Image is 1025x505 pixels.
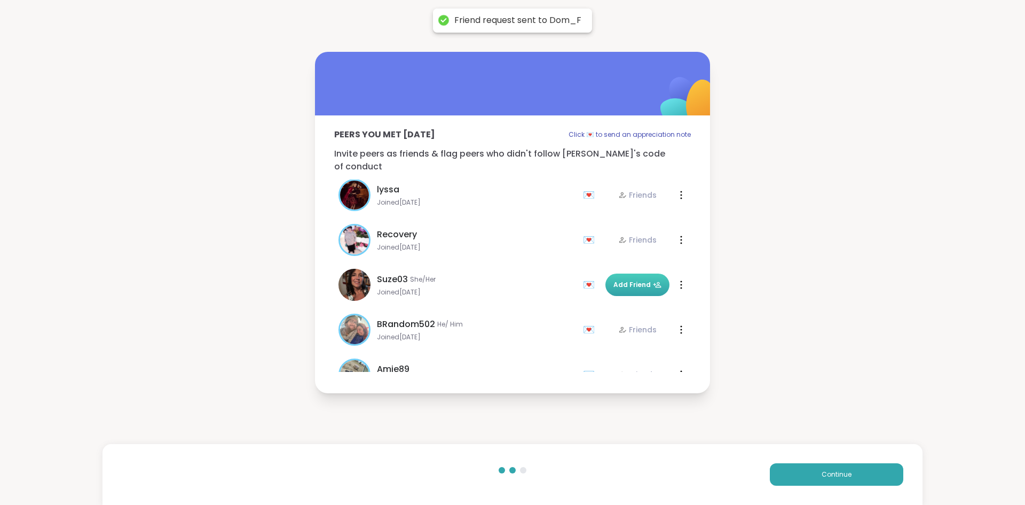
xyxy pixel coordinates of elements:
img: BRandom502 [340,315,369,344]
div: Friends [618,369,657,380]
p: Peers you met [DATE] [334,128,435,141]
img: Suze03 [338,269,370,301]
div: 💌 [583,366,599,383]
div: 💌 [583,321,599,338]
div: Friends [618,190,657,200]
span: Continue [822,470,851,479]
img: Amie89 [340,360,369,389]
p: Invite peers as friends & flag peers who didn't follow [PERSON_NAME]'s code of conduct [334,147,691,173]
span: BRandom502 [377,318,435,331]
div: Friends [618,235,657,245]
span: Joined [DATE] [377,333,577,341]
span: Recovery [377,228,417,241]
div: Friend request sent to Dom_F [454,15,581,26]
img: lyssa [340,181,369,209]
button: Add Friend [605,274,669,296]
div: 💌 [583,231,599,248]
span: He/ Him [437,320,463,329]
img: Recovery [340,226,369,254]
span: Amie89 [377,363,409,376]
div: 💌 [583,276,599,293]
p: Click 💌 to send an appreciation note [569,128,691,141]
span: Joined [DATE] [377,243,577,252]
span: Add Friend [613,280,661,290]
div: Friends [618,324,657,335]
img: ShareWell Logomark [635,49,742,156]
span: She/Her [410,275,436,284]
span: Joined [DATE] [377,288,577,297]
span: Joined [DATE] [377,198,577,207]
span: Suze03 [377,273,408,286]
button: Continue [770,463,903,486]
span: lyssa [377,183,399,196]
div: 💌 [583,187,599,204]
